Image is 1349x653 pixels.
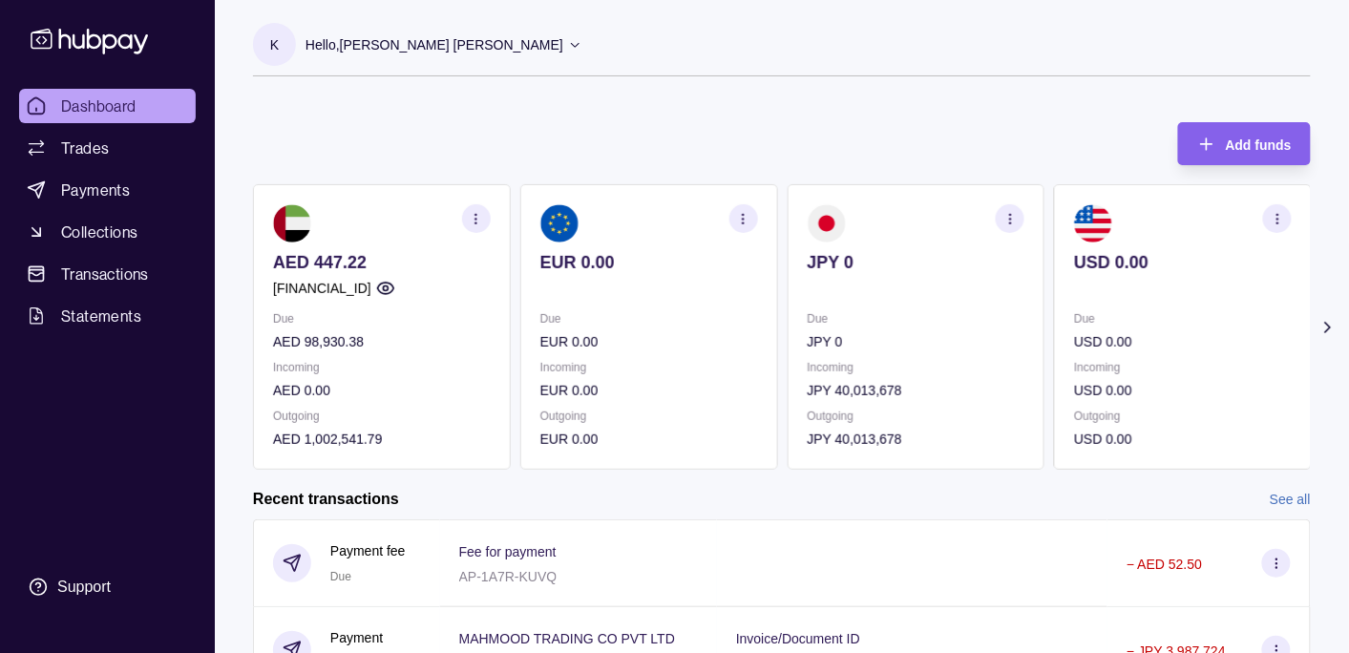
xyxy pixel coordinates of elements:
p: Payment [330,627,383,648]
img: ae [273,204,311,242]
p: [FINANCIAL_ID] [273,278,371,299]
p: EUR 0.00 [540,331,758,352]
p: JPY 0 [808,331,1025,352]
p: Incoming [273,357,491,378]
a: See all [1270,489,1311,510]
a: Payments [19,173,196,207]
span: Due [330,570,351,583]
p: Fee for payment [459,544,557,559]
button: Add funds [1178,122,1311,165]
p: AED 1,002,541.79 [273,429,491,450]
p: JPY 0 [808,252,1025,273]
span: Payments [61,179,130,201]
p: MAHMOOD TRADING CO PVT LTD [459,631,675,646]
p: Hello, [PERSON_NAME] [PERSON_NAME] [306,34,563,55]
span: Add funds [1226,137,1292,153]
span: Dashboard [61,95,137,117]
p: Outgoing [540,406,758,427]
span: Trades [61,137,109,159]
p: Outgoing [273,406,491,427]
p: JPY 40,013,678 [808,429,1025,450]
p: Due [1074,308,1292,329]
p: EUR 0.00 [540,252,758,273]
p: K [270,34,279,55]
p: Invoice/Document ID [736,631,860,646]
p: USD 0.00 [1074,380,1292,401]
a: Trades [19,131,196,165]
p: Due [273,308,491,329]
img: jp [808,204,846,242]
p: Outgoing [1074,406,1292,427]
p: EUR 0.00 [540,429,758,450]
p: Incoming [808,357,1025,378]
p: AP-1A7R-KUVQ [459,569,558,584]
span: Statements [61,305,141,327]
p: Due [540,308,758,329]
p: USD 0.00 [1074,331,1292,352]
span: Collections [61,221,137,243]
p: Due [808,308,1025,329]
p: Incoming [540,357,758,378]
p: Payment fee [330,540,406,561]
a: Dashboard [19,89,196,123]
a: Transactions [19,257,196,291]
h2: Recent transactions [253,489,399,510]
p: AED 0.00 [273,380,491,401]
p: AED 98,930.38 [273,331,491,352]
div: Support [57,577,111,598]
span: Transactions [61,263,149,285]
p: JPY 40,013,678 [808,380,1025,401]
a: Collections [19,215,196,249]
p: USD 0.00 [1074,429,1292,450]
img: us [1074,204,1112,242]
a: Statements [19,299,196,333]
p: Outgoing [808,406,1025,427]
p: EUR 0.00 [540,380,758,401]
img: eu [540,204,579,242]
p: − AED 52.50 [1127,557,1202,572]
p: USD 0.00 [1074,252,1292,273]
p: Incoming [1074,357,1292,378]
p: AED 447.22 [273,252,491,273]
a: Support [19,567,196,607]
